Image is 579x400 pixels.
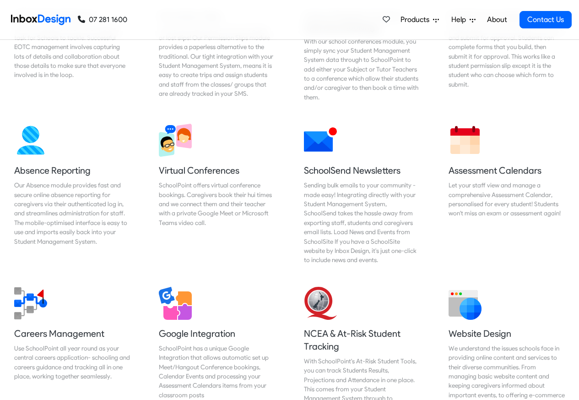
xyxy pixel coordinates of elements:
[159,344,275,400] div: SchoolPoint has a unique Google Integration that allows automatic set up Meet/Hangout Conference ...
[159,164,275,177] h5: Virtual Conferences
[441,116,572,272] a: Assessment Calendars Let your staff view and manage a comprehensive Assessment Calendar, personal...
[304,37,420,102] div: With our school conferences module, you simply sync your Student Management System data through t...
[14,124,47,157] img: 2022_01_13_icon_absence.svg
[449,164,565,177] h5: Assessment Calendars
[152,116,282,272] a: Virtual Conferences SchoolPoint offers virtual conference bookings. Caregivers book their hui tim...
[449,287,482,320] img: 2022_01_12_icon_website.svg
[14,287,47,320] img: 2022_01_13_icon_career_management.svg
[449,327,565,340] h5: Website Design
[7,116,138,272] a: Absence Reporting Our Absence module provides fast and secure online absence reporting for caregi...
[397,11,443,29] a: Products
[449,124,482,157] img: 2022_01_13_icon_calendar.svg
[159,24,275,99] div: Online Permission Slips - No more paper or lost slips! ​Our Permission Slips module provides a pa...
[14,24,130,80] div: EOTC management can be a daunting task for Schools to tackle. Successful EOTC management involves...
[449,181,565,218] div: Let your staff view and manage a comprehensive Assessment Calendar, personalised for every studen...
[304,327,420,353] h5: NCEA & At-Risk Student Tracking
[451,14,470,25] span: Help
[297,116,427,272] a: SchoolSend Newsletters Sending bulk emails to your community - made easy! Integrating directly wi...
[304,181,420,265] div: Sending bulk emails to your community - made easy! Integrating directly with your Student Managem...
[78,14,127,25] a: 07 281 1600
[449,24,565,89] div: Setup Student Forms that they can initiate and submit for approval. Students can complete forms t...
[159,287,192,320] img: 2022_01_13_icon_google_integration.svg
[159,124,192,157] img: 2022_03_30_icon_virtual_conferences.svg
[14,181,130,246] div: Our Absence module provides fast and secure online absence reporting for caregivers via their aut...
[304,124,337,157] img: 2022_01_12_icon_mail_notification.svg
[400,14,433,25] span: Products
[14,344,130,381] div: Use SchoolPoint all year round as your central careers application- schooling and careers guidanc...
[159,181,275,227] div: SchoolPoint offers virtual conference bookings. Caregivers book their hui times and we connect th...
[159,327,275,340] h5: Google Integration
[14,327,130,340] h5: Careers Management
[304,287,337,320] img: 2022_01_13_icon_nzqa.svg
[448,11,479,29] a: Help
[14,164,130,177] h5: Absence Reporting
[484,11,509,29] a: About
[304,164,420,177] h5: SchoolSend Newsletters
[519,11,572,28] a: Contact Us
